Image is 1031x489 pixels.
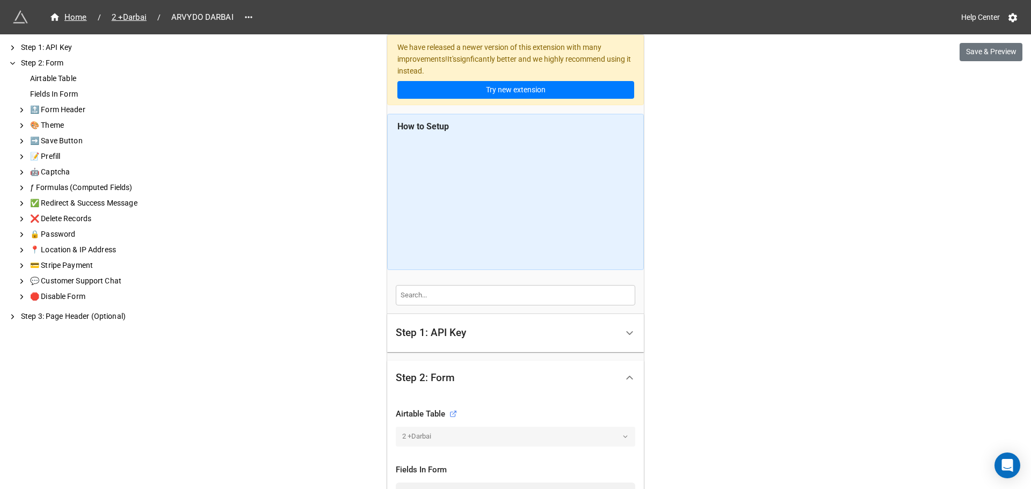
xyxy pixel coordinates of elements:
div: We have released a newer version of this extension with many improvements! It's signficantly bett... [387,35,644,105]
button: Save & Preview [960,43,1022,61]
nav: breadcrumb [43,11,240,24]
div: Open Intercom Messenger [994,452,1020,478]
div: 📍 Location & IP Address [28,244,172,256]
div: Home [49,11,87,24]
img: miniextensions-icon.73ae0678.png [13,10,28,25]
div: Step 3: Page Header (Optional) [19,311,172,322]
div: Fields In Form [396,464,635,477]
div: Fields In Form [28,89,172,100]
li: / [98,12,101,23]
div: ✅ Redirect & Success Message [28,198,172,209]
input: Search... [396,285,635,305]
div: Step 2: Form [387,361,644,395]
b: How to Setup [397,121,449,132]
span: ARVYDO DARBAI [165,11,240,24]
div: 🔝 Form Header [28,104,172,115]
div: 🔒 Password [28,229,172,240]
a: Try new extension [397,81,634,99]
iframe: Advanced Form for Updating Airtable Records | Tutorial [397,137,634,260]
div: Airtable Table [396,408,457,421]
li: / [157,12,161,23]
div: 💳 Stripe Payment [28,260,172,271]
div: Step 1: API Key [19,42,172,53]
div: 🤖 Captcha [28,166,172,178]
div: 💬 Customer Support Chat [28,275,172,287]
div: Step 2: Form [19,57,172,69]
div: Step 1: API Key [396,327,466,338]
div: ƒ Formulas (Computed Fields) [28,182,172,193]
div: Airtable Table [28,73,172,84]
a: 2 +Darbai [105,11,153,24]
div: Step 2: Form [396,373,455,383]
a: Help Center [954,8,1007,27]
div: ❌ Delete Records [28,213,172,224]
div: 🛑 Disable Form [28,291,172,302]
div: 🎨 Theme [28,120,172,131]
div: ➡️ Save Button [28,135,172,147]
div: Step 1: API Key [387,314,644,352]
a: Home [43,11,93,24]
div: 📝 Prefill [28,151,172,162]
